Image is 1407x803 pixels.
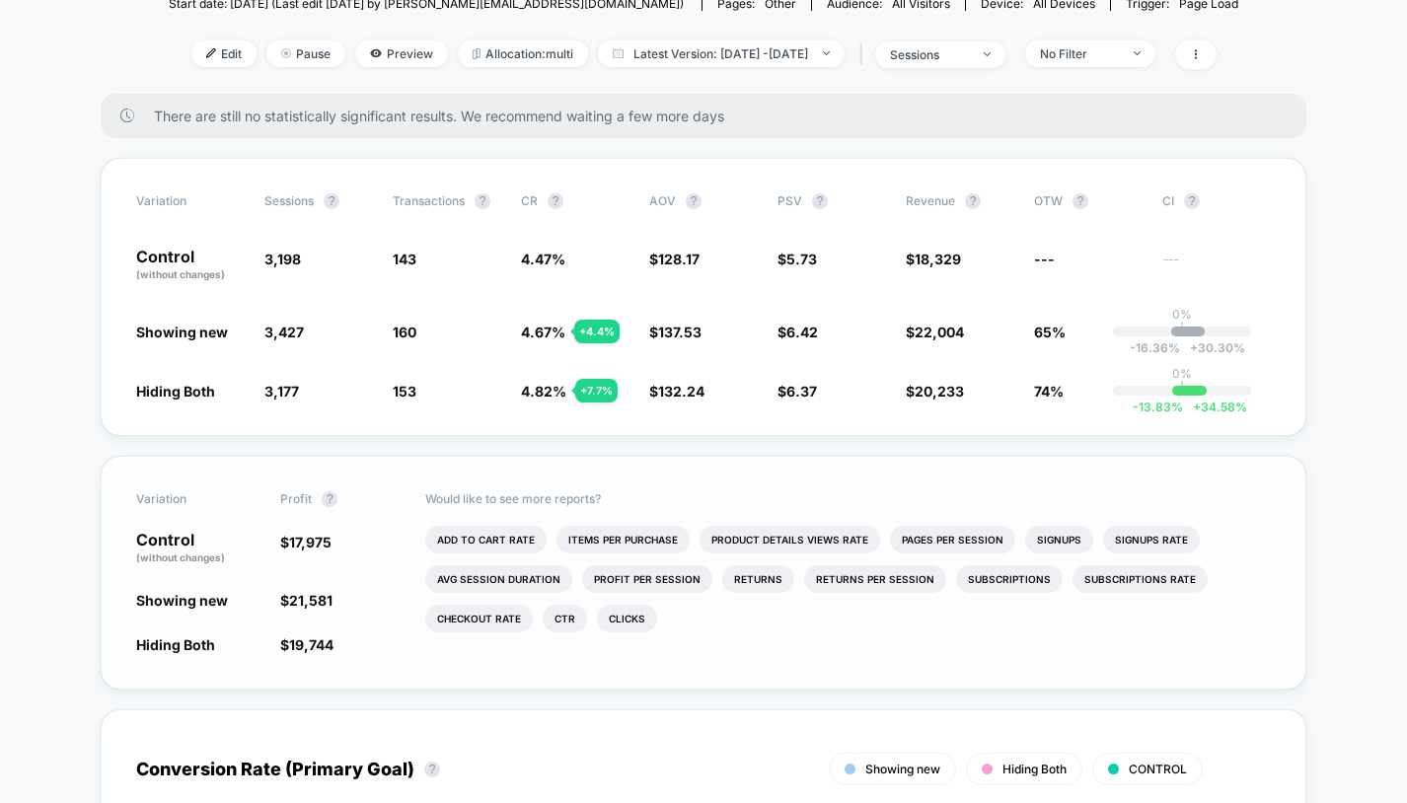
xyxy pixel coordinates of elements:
[915,324,964,340] span: 22,004
[804,565,946,593] li: Returns Per Session
[548,193,563,209] button: ?
[823,51,830,55] img: end
[649,383,704,400] span: $
[1193,400,1201,414] span: +
[1172,307,1192,322] p: 0%
[722,565,794,593] li: Returns
[1162,193,1271,209] span: CI
[521,383,566,400] span: 4.82 %
[1172,366,1192,381] p: 0%
[425,605,533,632] li: Checkout Rate
[778,193,802,208] span: PSV
[543,605,587,632] li: Ctr
[890,47,969,62] div: sessions
[266,40,345,67] span: Pause
[289,534,332,550] span: 17,975
[322,491,337,507] button: ?
[1034,251,1055,267] span: ---
[425,491,1272,506] p: Would like to see more reports?
[136,268,225,280] span: (without changes)
[597,605,657,632] li: Clicks
[136,383,215,400] span: Hiding Both
[575,379,618,402] div: + 7.7 %
[355,40,448,67] span: Preview
[324,193,339,209] button: ?
[812,193,828,209] button: ?
[1025,526,1093,553] li: Signups
[582,565,712,593] li: Profit Per Session
[890,526,1015,553] li: Pages Per Session
[424,762,440,777] button: ?
[906,193,955,208] span: Revenue
[915,383,964,400] span: 20,233
[906,251,961,267] span: $
[393,383,416,400] span: 153
[136,491,245,507] span: Variation
[786,324,818,340] span: 6.42
[598,40,845,67] span: Latest Version: [DATE] - [DATE]
[956,565,1063,593] li: Subscriptions
[1184,193,1200,209] button: ?
[574,320,620,343] div: + 4.4 %
[473,48,481,59] img: rebalance
[1034,383,1064,400] span: 74%
[264,193,314,208] span: Sessions
[1190,340,1198,355] span: +
[649,324,702,340] span: $
[1034,324,1066,340] span: 65%
[1103,526,1200,553] li: Signups Rate
[786,251,817,267] span: 5.73
[1073,565,1208,593] li: Subscriptions Rate
[649,193,676,208] span: AOV
[154,108,1267,124] span: There are still no statistically significant results. We recommend waiting a few more days
[700,526,880,553] li: Product Details Views Rate
[458,40,588,67] span: Allocation: multi
[915,251,961,267] span: 18,329
[521,324,565,340] span: 4.67 %
[658,324,702,340] span: 137.53
[521,193,538,208] span: CR
[280,491,312,506] span: Profit
[1134,51,1141,55] img: end
[289,592,333,609] span: 21,581
[393,324,416,340] span: 160
[136,592,228,609] span: Showing new
[1180,322,1184,336] p: |
[1133,400,1183,414] span: -13.83 %
[1002,762,1067,776] span: Hiding Both
[425,526,547,553] li: Add To Cart Rate
[280,534,332,550] span: $
[1073,193,1088,209] button: ?
[1162,254,1271,282] span: ---
[136,193,245,209] span: Variation
[556,526,690,553] li: Items Per Purchase
[1034,193,1143,209] span: OTW
[906,383,964,400] span: $
[658,251,700,267] span: 128.17
[191,40,257,67] span: Edit
[393,251,416,267] span: 143
[613,48,624,58] img: calendar
[686,193,702,209] button: ?
[289,636,333,653] span: 19,744
[854,40,875,69] span: |
[778,383,817,400] span: $
[984,52,991,56] img: end
[786,383,817,400] span: 6.37
[136,551,225,563] span: (without changes)
[649,251,700,267] span: $
[778,324,818,340] span: $
[425,565,572,593] li: Avg Session Duration
[1130,340,1180,355] span: -16.36 %
[281,48,291,58] img: end
[280,592,333,609] span: $
[521,251,565,267] span: 4.47 %
[206,48,216,58] img: edit
[1183,400,1247,414] span: 34.58 %
[658,383,704,400] span: 132.24
[778,251,817,267] span: $
[264,383,299,400] span: 3,177
[136,249,245,282] p: Control
[1040,46,1119,61] div: No Filter
[475,193,490,209] button: ?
